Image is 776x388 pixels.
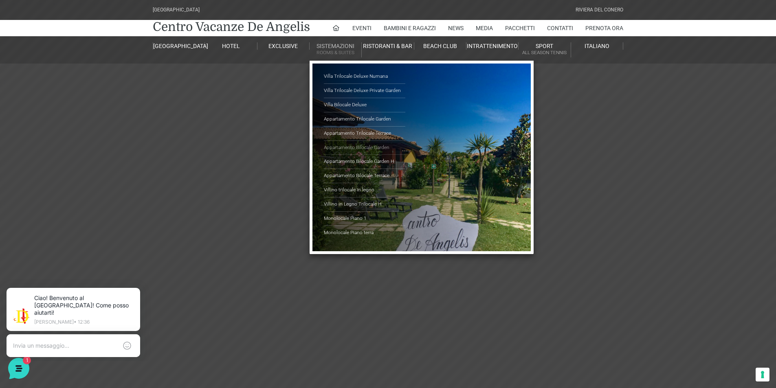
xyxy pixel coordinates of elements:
a: Appartamento Bilocale Garden [324,141,405,155]
a: Beach Club [414,42,466,50]
div: Riviera Del Conero [576,6,623,14]
button: Le tue preferenze relative al consenso per le tecnologie di tracciamento [756,368,769,381]
h2: Ciao da De Angelis Resort 👋 [7,7,137,33]
p: Ciao! Benvenuto al [GEOGRAPHIC_DATA]! Come posso aiutarti! [34,88,124,96]
a: Italiano [571,42,623,50]
small: Rooms & Suites [310,49,361,57]
a: Prenota Ora [585,20,623,36]
a: Villa Trilocale Deluxe Numana [324,70,405,84]
p: La nostra missione è rendere la tua esperienza straordinaria! [7,36,137,52]
p: [PERSON_NAME] • 12:36 [39,42,138,46]
button: Aiuto [106,261,156,280]
a: Monolocale Piano 1 [324,212,405,226]
iframe: Customerly Messenger Launcher [7,356,31,381]
a: [GEOGRAPHIC_DATA] [153,42,205,50]
button: Home [7,261,57,280]
a: Villa Bilocale Deluxe [324,98,405,112]
span: Inizia una conversazione [53,107,120,114]
a: Villa Trilocale Deluxe Private Garden [324,84,405,98]
a: Apri Centro Assistenza [87,135,150,142]
a: Monolocale Piano terra [324,226,405,240]
a: SistemazioniRooms & Suites [310,42,362,57]
span: 1 [81,261,87,266]
a: News [448,20,464,36]
span: Le tue conversazioni [13,65,69,72]
a: Appartamento Bilocale Garden H [324,155,405,169]
span: 1 [142,88,150,96]
span: [PERSON_NAME] [34,78,124,86]
a: Exclusive [257,42,310,50]
p: Ciao! Benvenuto al [GEOGRAPHIC_DATA]! Come posso aiutarti! [39,16,138,38]
a: Appartamento Bilocale Terrace [324,169,405,183]
input: Cerca un articolo... [18,153,133,161]
p: Home [24,273,38,280]
small: All Season Tennis [519,49,570,57]
a: Eventi [352,20,372,36]
a: [DEMOGRAPHIC_DATA] tutto [73,65,150,72]
div: [GEOGRAPHIC_DATA] [153,6,200,14]
span: Italiano [585,43,609,49]
a: Appartamento Trilocale Terrace [324,127,405,141]
img: light [18,30,34,46]
button: 1Messaggi [57,261,107,280]
p: Aiuto [125,273,137,280]
a: Centro Vacanze De Angelis [153,19,310,35]
img: light [13,79,29,95]
a: Villino in Legno Trilocale H [324,197,405,212]
a: Villino trilocale in legno [324,183,405,197]
p: Messaggi [70,273,92,280]
a: Hotel [205,42,257,50]
a: Pacchetti [505,20,535,36]
a: Ristoranti & Bar [362,42,414,50]
a: [PERSON_NAME]Ciao! Benvenuto al [GEOGRAPHIC_DATA]! Come posso aiutarti!2 mesi fa1 [10,75,153,99]
a: Intrattenimento [466,42,519,50]
p: 2 mesi fa [129,78,150,85]
span: Trova una risposta [13,135,64,142]
a: Media [476,20,493,36]
button: Inizia una conversazione [13,103,150,119]
a: Appartamento Trilocale Garden [324,112,405,127]
a: Bambini e Ragazzi [384,20,436,36]
a: SportAll Season Tennis [519,42,571,57]
a: Contatti [547,20,573,36]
